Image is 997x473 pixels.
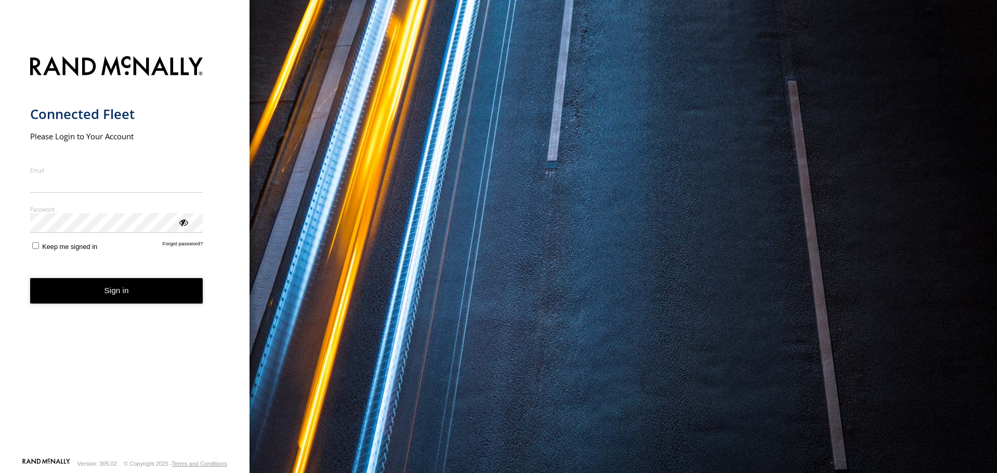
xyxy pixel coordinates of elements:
form: main [30,50,220,457]
button: Sign in [30,278,203,304]
a: Terms and Conditions [172,461,227,467]
label: Email [30,166,203,174]
div: Version: 305.02 [77,461,117,467]
span: Keep me signed in [42,243,97,251]
input: Keep me signed in [32,242,39,249]
a: Forgot password? [163,241,203,251]
div: ViewPassword [178,217,188,227]
div: © Copyright 2025 - [124,461,227,467]
img: Rand McNally [30,54,203,81]
label: Password [30,205,203,213]
h1: Connected Fleet [30,106,203,123]
h2: Please Login to Your Account [30,131,203,141]
a: Visit our Website [22,458,70,469]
